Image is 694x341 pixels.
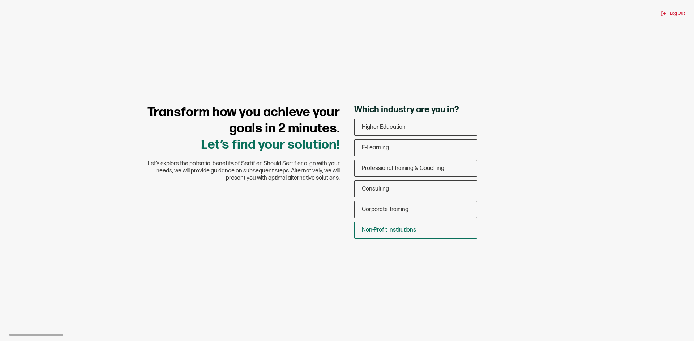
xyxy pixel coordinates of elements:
[362,227,416,233] span: Non-Profit Institutions
[137,104,340,153] h1: Let’s find your solution!
[362,124,406,131] span: Higher Education
[362,165,444,172] span: Professional Training & Coaching
[670,11,685,16] span: Log Out
[137,160,340,182] span: Let’s explore the potential benefits of Sertifier. Should Sertifier align with your needs, we wil...
[362,185,389,192] span: Consulting
[362,206,408,213] span: Corporate Training
[658,306,694,341] iframe: Chat Widget
[362,144,389,151] span: E-Learning
[354,104,459,115] span: Which industry are you in?
[147,105,340,136] span: Transform how you achieve your goals in 2 minutes.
